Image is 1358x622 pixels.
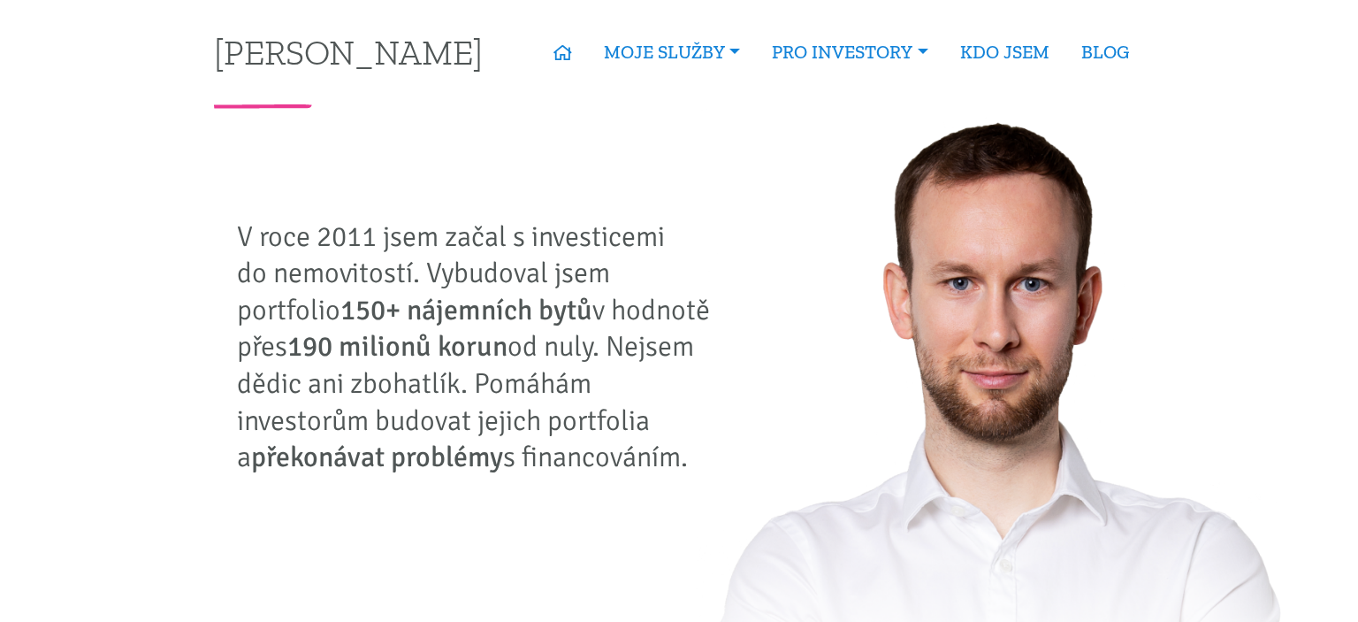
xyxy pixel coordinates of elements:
[251,440,503,474] strong: překonávat problémy
[756,32,943,73] a: PRO INVESTORY
[340,293,592,327] strong: 150+ nájemních bytů
[588,32,756,73] a: MOJE SLUŽBY
[287,329,507,364] strong: 190 milionů korun
[944,32,1065,73] a: KDO JSEM
[1065,32,1145,73] a: BLOG
[214,35,483,69] a: [PERSON_NAME]
[237,219,723,476] p: V roce 2011 jsem začal s investicemi do nemovitostí. Vybudoval jsem portfolio v hodnotě přes od n...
